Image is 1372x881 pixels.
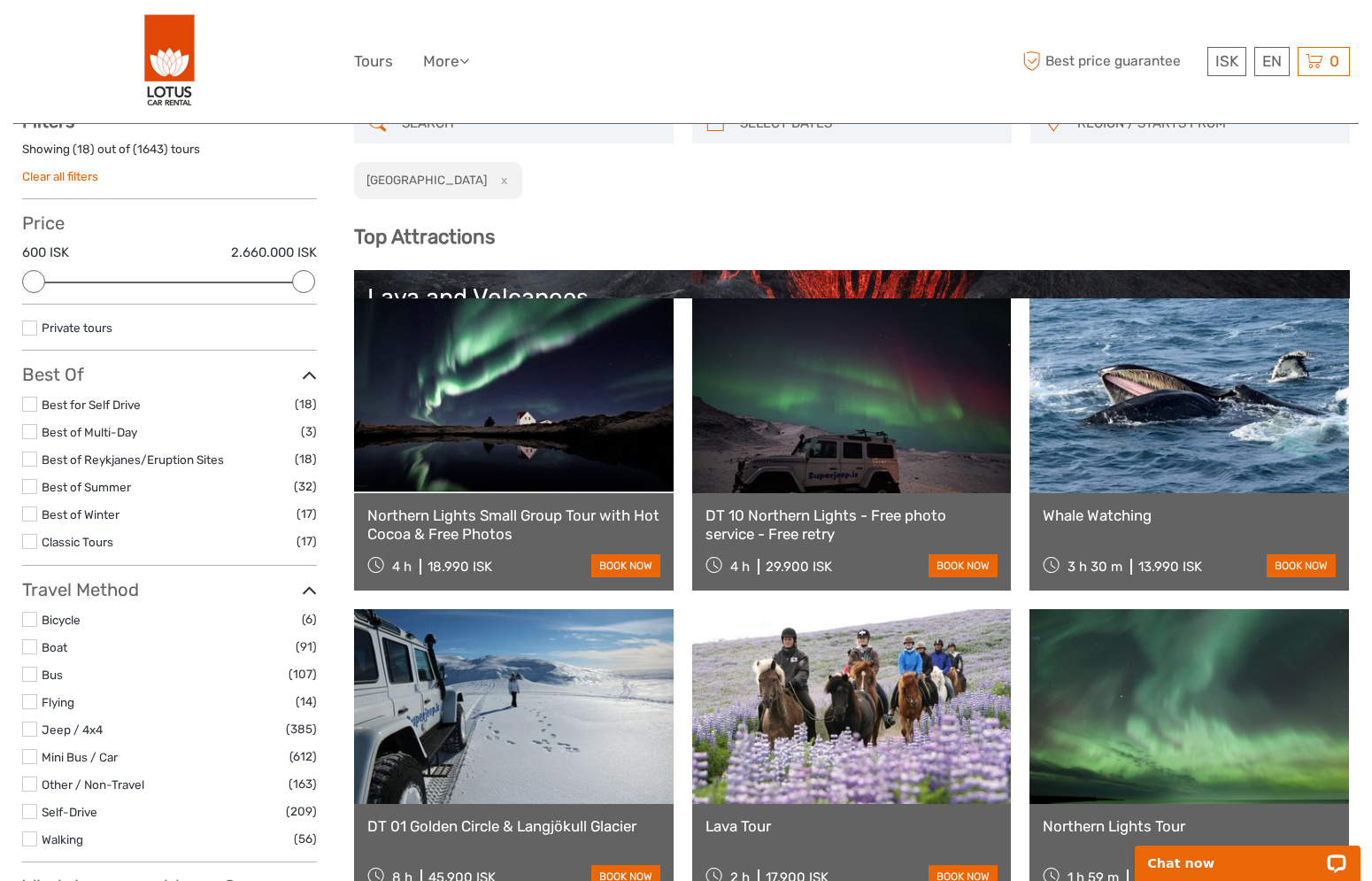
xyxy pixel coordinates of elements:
span: (18) [295,449,317,469]
img: 443-e2bd2384-01f0-477a-b1bf-f993e7f52e7d_logo_big.png [144,13,196,110]
span: 0 [1327,52,1342,70]
span: (18) [295,394,317,414]
span: (91) [296,637,317,657]
a: Jeep / 4x4 [42,723,103,737]
h2: [GEOGRAPHIC_DATA] [366,173,487,187]
div: 29.900 ISK [766,559,832,575]
span: Best price guarantee [1018,47,1203,76]
div: 13.990 ISK [1138,559,1202,575]
a: Mini Bus / Car [42,750,118,764]
label: 2.660.000 ISK [231,243,317,262]
a: Tours [354,49,393,74]
label: 18 [77,141,90,158]
label: 1643 [137,141,164,158]
span: 3 h 30 m [1068,559,1122,575]
span: (385) [286,719,317,739]
span: (163) [289,774,317,794]
a: Lava Tour [705,817,998,835]
a: Walking [42,832,83,846]
a: Northern Lights Tour [1043,817,1336,835]
span: (32) [294,476,317,497]
a: Other / Non-Travel [42,777,144,792]
a: book now [591,554,660,577]
div: 18.990 ISK [428,559,492,575]
h3: Travel Method [22,579,317,600]
a: Best of Summer [42,480,131,494]
a: Flying [42,695,74,709]
label: 600 ISK [22,243,69,262]
span: (56) [294,829,317,849]
div: Showing ( ) out of ( ) tours [22,141,317,168]
span: (17) [297,531,317,552]
a: Bus [42,668,63,682]
span: (6) [302,609,317,630]
div: Lava and Volcanoes [367,283,1337,312]
a: More [423,49,469,74]
a: DT 01 Golden Circle & Langjökull Glacier [367,817,660,835]
a: Northern Lights Small Group Tour with Hot Cocoa & Free Photos [367,506,660,543]
iframe: LiveChat chat widget [1123,825,1372,881]
a: book now [1267,554,1336,577]
a: Private tours [42,321,112,335]
a: Lava and Volcanoes [367,283,1337,407]
a: Boat [42,640,67,654]
a: Best of Winter [42,507,119,522]
a: DT 10 Northern Lights - Free photo service - Free retry [705,506,998,543]
a: Whale Watching [1043,506,1336,524]
a: book now [929,554,998,577]
span: (14) [296,692,317,712]
b: Top Attractions [354,225,495,249]
span: (17) [297,504,317,524]
span: (107) [289,664,317,684]
span: 4 h [730,559,750,575]
a: Self-Drive [42,805,97,819]
div: EN [1254,47,1290,76]
h3: Best Of [22,364,317,385]
span: ISK [1215,52,1238,70]
h3: Price [22,213,317,234]
a: Best for Self Drive [42,398,141,412]
a: Clear all filters [22,169,98,183]
span: 4 h [392,559,412,575]
button: x [489,171,513,189]
a: Best of Reykjanes/Eruption Sites [42,452,224,467]
span: (612) [289,746,317,767]
span: (3) [301,421,317,442]
strong: Filters [22,111,74,132]
a: Bicycle [42,613,81,627]
span: (209) [286,801,317,822]
a: Classic Tours [42,535,113,549]
a: Best of Multi-Day [42,425,137,439]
